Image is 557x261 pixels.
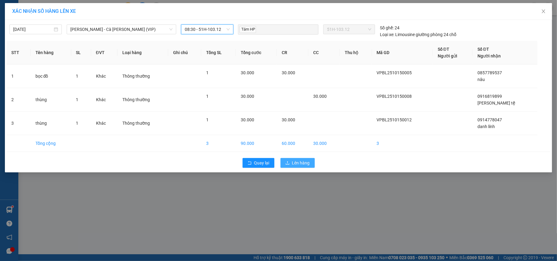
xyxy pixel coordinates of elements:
td: Thông thường [117,64,168,88]
td: thùng [31,88,71,112]
span: 30.000 [241,117,254,122]
span: XÁC NHẬN SỐ HÀNG LÊN XE [12,8,76,14]
td: 30.000 [308,135,340,152]
span: [PERSON_NAME] tệ [477,101,515,105]
span: 0914778047 [477,117,502,122]
button: Close [535,3,552,20]
span: 30.000 [313,94,327,99]
input: 15/10/2025 [13,26,53,33]
td: 90.000 [236,135,277,152]
span: VPBL2510150008 [377,94,412,99]
span: 1 [76,74,79,79]
div: 24 [380,24,399,31]
td: Thông thường [117,112,168,135]
span: Lên hàng [292,160,310,166]
td: bọc đồ [31,64,71,88]
th: SL [71,41,91,64]
th: Loại hàng [117,41,168,64]
th: STT [6,41,31,64]
span: 30.000 [282,70,295,75]
span: Quay lại [254,160,269,166]
th: Tổng cước [236,41,277,64]
img: logo.jpg [8,8,38,38]
th: Ghi chú [168,41,201,64]
th: Thu hộ [340,41,372,64]
td: 3 [6,112,31,135]
span: down [169,28,173,31]
td: Tổng cộng [31,135,71,152]
span: 30.000 [282,117,295,122]
span: rollback [247,161,252,166]
li: Hotline: 02839552959 [57,23,256,30]
li: 26 Phó Cơ Điều, Phường 12 [57,15,256,23]
td: 3 [201,135,236,152]
td: 3 [372,135,433,152]
th: Tổng SL [201,41,236,64]
span: 1 [76,121,79,126]
span: 30.000 [241,70,254,75]
span: 08:30 - 51H-103.12 [185,25,230,34]
td: Khác [91,112,118,135]
th: Mã GD [372,41,433,64]
span: Người nhận [477,53,501,58]
b: GỬI : VP [PERSON_NAME] [8,44,107,54]
span: 1 [206,117,209,122]
td: Khác [91,64,118,88]
span: danh lính [477,124,495,129]
span: 0916819899 [477,94,502,99]
td: 60.000 [277,135,308,152]
div: Limousine giường phòng 24 chỗ [380,31,456,38]
span: close [541,9,546,14]
span: 51H-103.12 [327,25,372,34]
button: uploadLên hàng [280,158,315,168]
span: 1 [206,94,209,99]
span: 1 [76,97,79,102]
td: Thông thường [117,88,168,112]
span: VPBL2510150012 [377,117,412,122]
span: Người gửi [438,53,457,58]
span: Số ghế: [380,24,394,31]
button: rollbackQuay lại [243,158,274,168]
th: Tên hàng [31,41,71,64]
span: 0857789537 [477,70,502,75]
td: thùng [31,112,71,135]
span: nâu [477,77,485,82]
th: ĐVT [91,41,118,64]
span: upload [285,161,290,166]
span: Số ĐT [438,47,449,52]
th: CR [277,41,308,64]
th: CC [308,41,340,64]
td: Khác [91,88,118,112]
td: 1 [6,64,31,88]
span: Tám HP [240,26,256,33]
td: 2 [6,88,31,112]
span: Loại xe: [380,31,394,38]
span: 30.000 [241,94,254,99]
span: 1 [206,70,209,75]
span: VPBL2510150005 [377,70,412,75]
span: Số ĐT [477,47,489,52]
span: Hồ Chí Minh - Cà Mau (VIP) [70,25,173,34]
